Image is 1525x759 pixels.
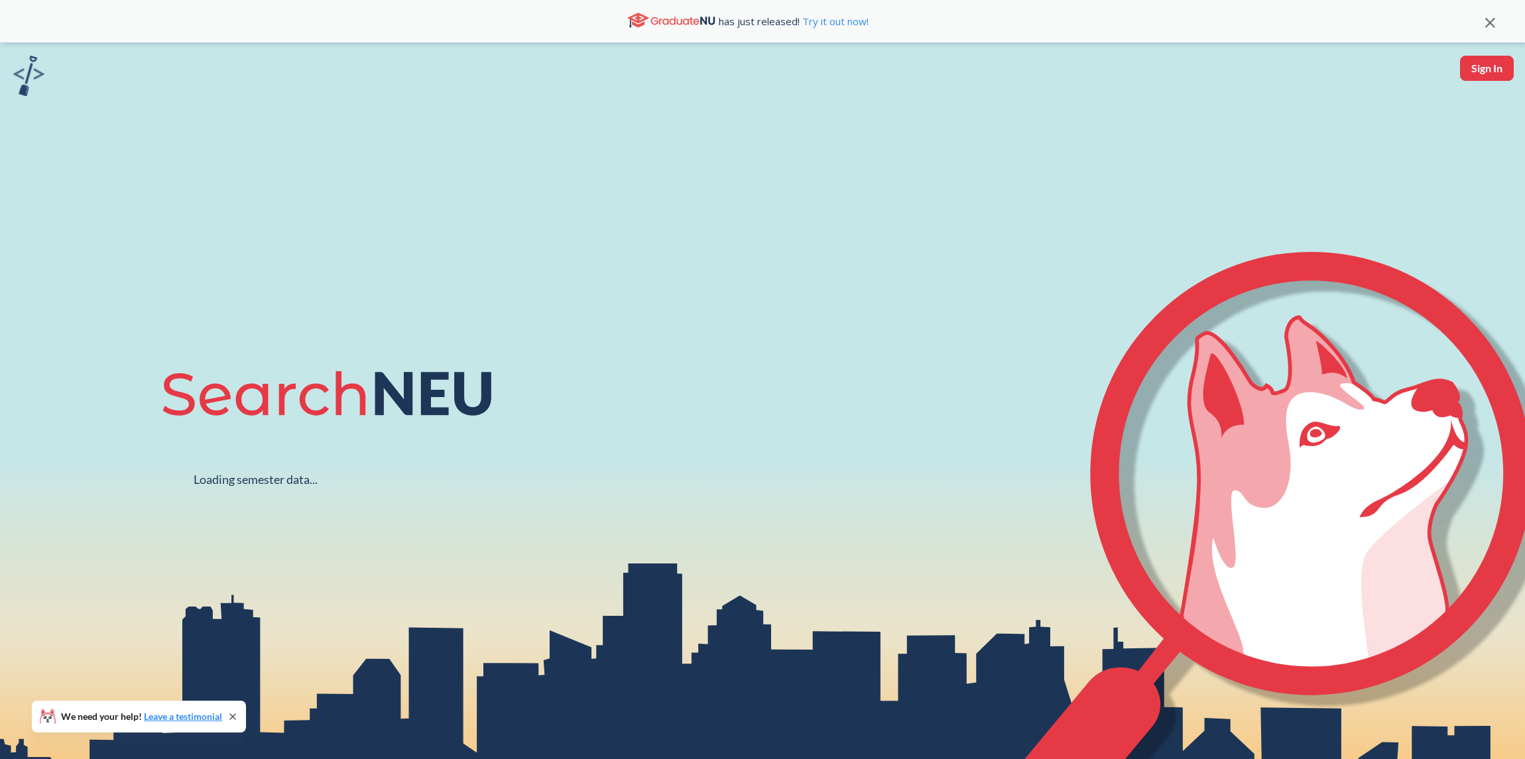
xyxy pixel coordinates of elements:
button: Sign In [1460,56,1514,81]
img: sandbox logo [13,56,44,96]
div: Loading semester data... [194,472,318,487]
a: sandbox logo [13,56,44,100]
span: We need your help! [61,712,222,721]
a: Leave a testimonial [144,711,222,722]
span: has just released! [719,14,869,29]
a: Try it out now! [800,15,869,28]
